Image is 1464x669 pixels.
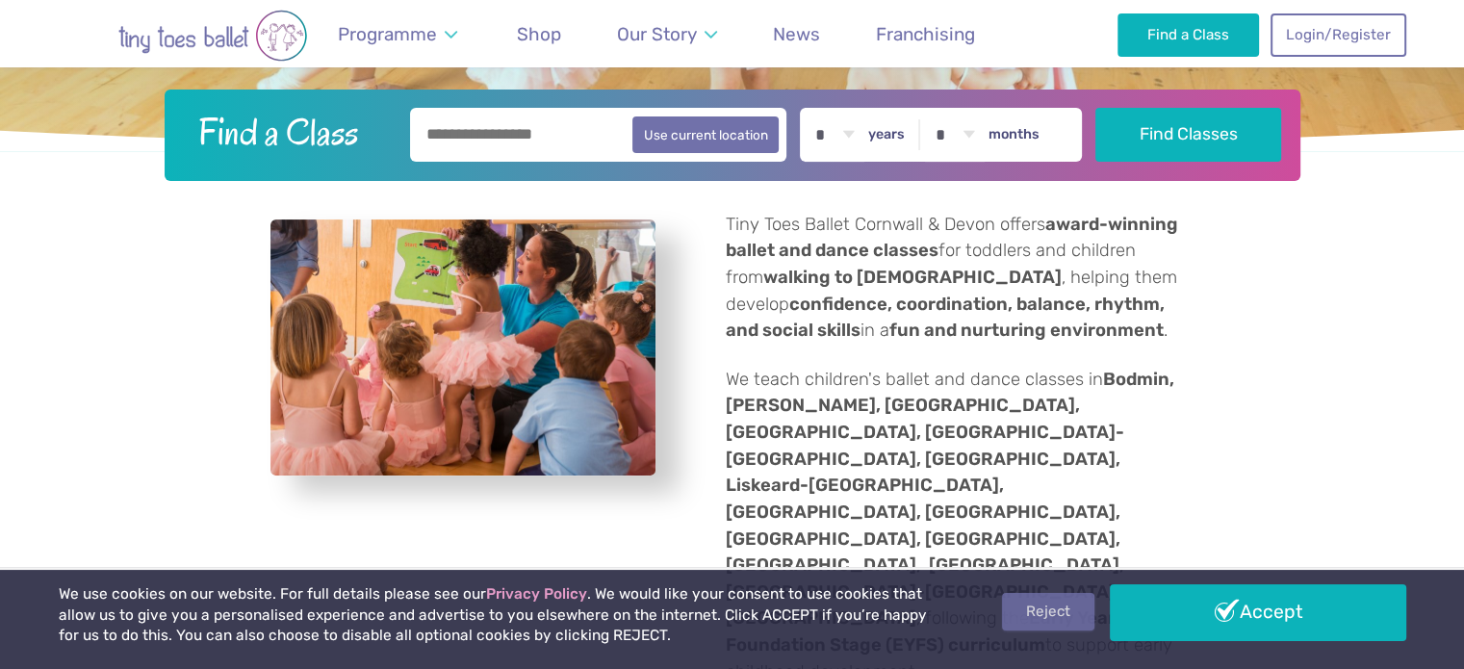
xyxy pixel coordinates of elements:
strong: fun and nurturing environment [889,320,1164,341]
p: Tiny Toes Ballet Cornwall & Devon offers for toddlers and children from , helping them develop in... [726,212,1194,345]
strong: walking to [DEMOGRAPHIC_DATA] [763,267,1062,288]
span: Shop [517,23,561,45]
span: News [773,23,820,45]
img: tiny toes ballet [59,10,367,62]
span: Our Story [617,23,697,45]
a: Reject [1002,593,1094,630]
p: We use cookies on our website. For full details please see our . We would like your consent to us... [59,584,935,647]
a: Our Story [607,12,726,57]
a: Programme [329,12,467,57]
button: Find Classes [1095,108,1281,162]
button: Use current location [632,116,780,153]
label: months [989,126,1040,143]
label: years [868,126,905,143]
a: Find a Class [1117,13,1259,56]
span: Programme [338,23,437,45]
a: Privacy Policy [486,585,587,603]
strong: confidence, coordination, balance, rhythm, and social skills [726,294,1165,342]
h2: Find a Class [183,108,397,156]
a: Franchising [867,12,985,57]
a: View full-size image [270,219,655,476]
a: Login/Register [1271,13,1405,56]
a: Accept [1110,584,1406,640]
span: Franchising [876,23,975,45]
a: News [764,12,830,57]
a: Shop [508,12,571,57]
